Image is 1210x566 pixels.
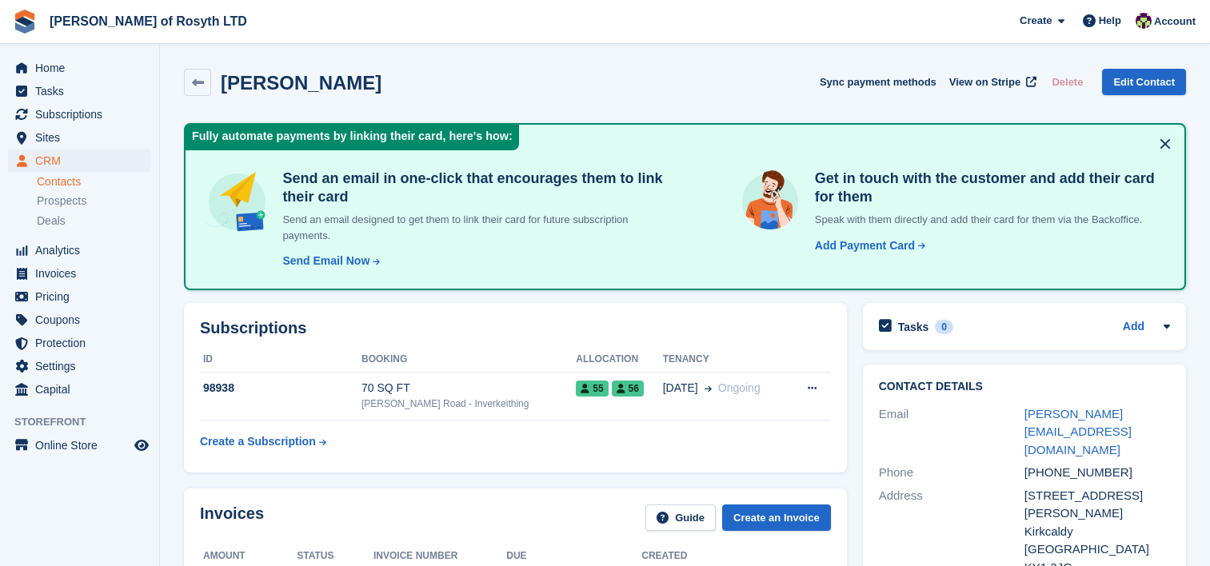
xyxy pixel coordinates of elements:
[8,355,151,377] a: menu
[722,504,831,531] a: Create an Invoice
[132,436,151,455] a: Preview store
[8,434,151,456] a: menu
[37,193,86,209] span: Prospects
[361,380,576,397] div: 70 SQ FT
[1024,487,1170,523] div: [STREET_ADDRESS][PERSON_NAME]
[809,169,1165,205] h4: Get in touch with the customer and add their card for them
[820,69,936,95] button: Sync payment methods
[1102,69,1186,95] a: Edit Contact
[1154,14,1196,30] span: Account
[8,80,151,102] a: menu
[37,193,151,209] a: Prospects
[898,320,929,334] h2: Tasks
[809,212,1165,228] p: Speak with them directly and add their card for them via the Backoffice.
[8,103,151,126] a: menu
[1024,407,1132,456] a: [PERSON_NAME][EMAIL_ADDRESS][DOMAIN_NAME]
[809,237,927,254] a: Add Payment Card
[35,378,131,401] span: Capital
[1024,540,1170,559] div: [GEOGRAPHIC_DATA]
[612,381,644,397] span: 56
[35,434,131,456] span: Online Store
[645,504,716,531] a: Guide
[200,433,316,450] div: Create a Subscription
[200,347,361,373] th: ID
[8,309,151,331] a: menu
[879,381,1170,393] h2: Contact Details
[663,347,788,373] th: Tenancy
[35,57,131,79] span: Home
[663,380,698,397] span: [DATE]
[43,8,254,34] a: [PERSON_NAME] of Rosyth LTD
[35,149,131,172] span: CRM
[738,169,802,233] img: get-in-touch-e3e95b6451f4e49772a6039d3abdde126589d6f45a760754adfa51be33bf0f70.svg
[37,213,151,229] a: Deals
[37,174,151,189] a: Contacts
[282,253,369,269] div: Send Email Now
[13,10,37,34] img: stora-icon-8386f47178a22dfd0bd8f6a31ec36ba5ce8667c1dd55bd0f319d3a0aa187defe.svg
[879,464,1024,482] div: Phone
[1045,69,1089,95] button: Delete
[879,405,1024,460] div: Email
[815,237,915,254] div: Add Payment Card
[14,414,159,430] span: Storefront
[200,427,326,456] a: Create a Subscription
[37,213,66,229] span: Deals
[8,378,151,401] a: menu
[276,169,673,205] h4: Send an email in one-click that encourages them to link their card
[1136,13,1152,29] img: Nina Briggs
[1020,13,1052,29] span: Create
[8,262,151,285] a: menu
[718,381,761,394] span: Ongoing
[943,69,1040,95] a: View on Stripe
[35,126,131,149] span: Sites
[35,332,131,354] span: Protection
[35,80,131,102] span: Tasks
[1024,523,1170,541] div: Kirkcaldy
[35,285,131,308] span: Pricing
[35,239,131,261] span: Analytics
[221,72,381,94] h2: [PERSON_NAME]
[200,380,361,397] div: 98938
[949,74,1020,90] span: View on Stripe
[8,332,151,354] a: menu
[1099,13,1121,29] span: Help
[576,347,662,373] th: Allocation
[8,149,151,172] a: menu
[576,381,608,397] span: 55
[200,504,264,531] h2: Invoices
[8,57,151,79] a: menu
[8,285,151,308] a: menu
[1024,464,1170,482] div: [PHONE_NUMBER]
[1123,318,1144,337] a: Add
[361,397,576,411] div: [PERSON_NAME] Road - Inverkeithing
[276,212,673,243] p: Send an email designed to get them to link their card for future subscription payments.
[186,125,519,150] div: Fully automate payments by linking their card, here's how:
[361,347,576,373] th: Booking
[35,309,131,331] span: Coupons
[200,319,831,337] h2: Subscriptions
[935,320,953,334] div: 0
[35,103,131,126] span: Subscriptions
[35,355,131,377] span: Settings
[8,239,151,261] a: menu
[205,169,270,234] img: send-email-b5881ef4c8f827a638e46e229e590028c7e36e3a6c99d2365469aff88783de13.svg
[35,262,131,285] span: Invoices
[8,126,151,149] a: menu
